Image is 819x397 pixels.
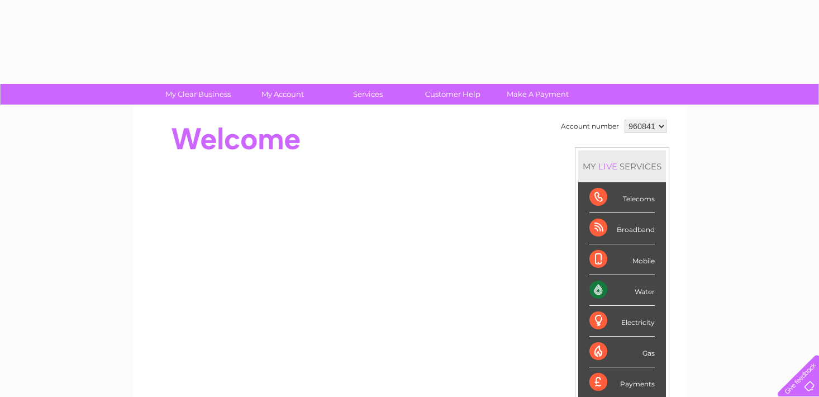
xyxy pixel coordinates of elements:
a: My Account [237,84,329,105]
div: Broadband [589,213,655,244]
div: Mobile [589,244,655,275]
div: LIVE [596,161,620,172]
div: Telecoms [589,182,655,213]
div: Water [589,275,655,306]
div: MY SERVICES [578,150,666,182]
div: Electricity [589,306,655,337]
td: Account number [558,117,622,136]
a: My Clear Business [152,84,244,105]
a: Services [322,84,414,105]
div: Gas [589,337,655,367]
a: Make A Payment [492,84,584,105]
a: Customer Help [407,84,499,105]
